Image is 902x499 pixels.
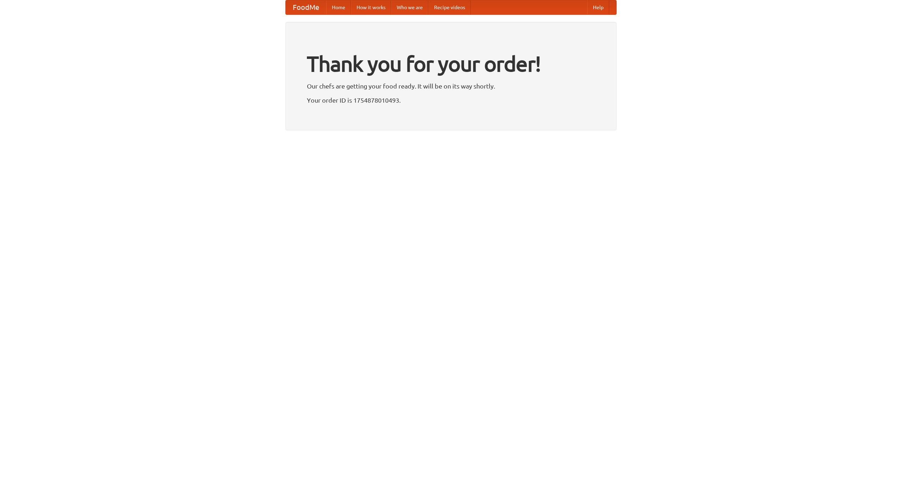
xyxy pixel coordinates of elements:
p: Your order ID is 1754878010493. [307,95,595,105]
a: Help [587,0,609,14]
h1: Thank you for your order! [307,47,595,81]
p: Our chefs are getting your food ready. It will be on its way shortly. [307,81,595,91]
a: Recipe videos [428,0,471,14]
a: Home [326,0,351,14]
a: How it works [351,0,391,14]
a: Who we are [391,0,428,14]
a: FoodMe [286,0,326,14]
